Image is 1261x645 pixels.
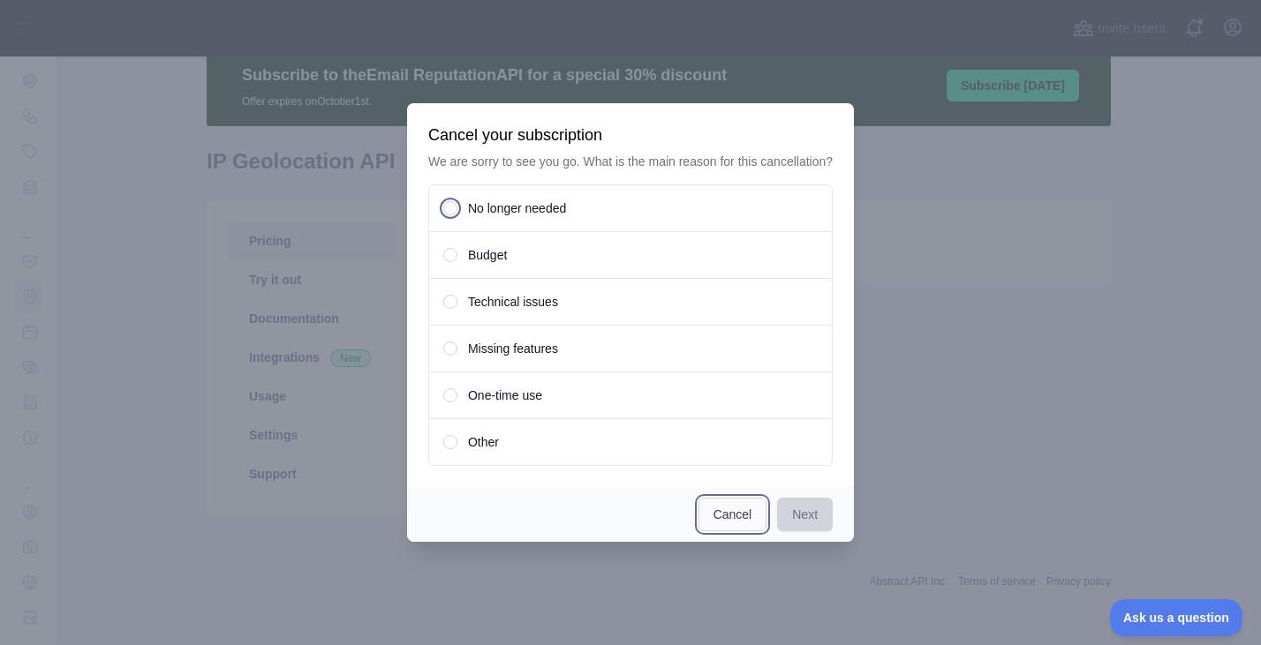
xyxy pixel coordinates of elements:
[777,498,833,531] button: Next
[468,433,499,451] span: Other
[468,293,558,311] span: Technical issues
[468,386,542,404] span: One-time use
[428,153,833,170] p: We are sorry to see you go. What is the main reason for this cancellation?
[468,246,507,264] span: Budget
[698,498,767,531] button: Cancel
[468,199,566,217] span: No longer needed
[468,340,558,357] span: Missing features
[1110,599,1243,636] iframe: Toggle Customer Support
[428,124,833,146] h3: Cancel your subscription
